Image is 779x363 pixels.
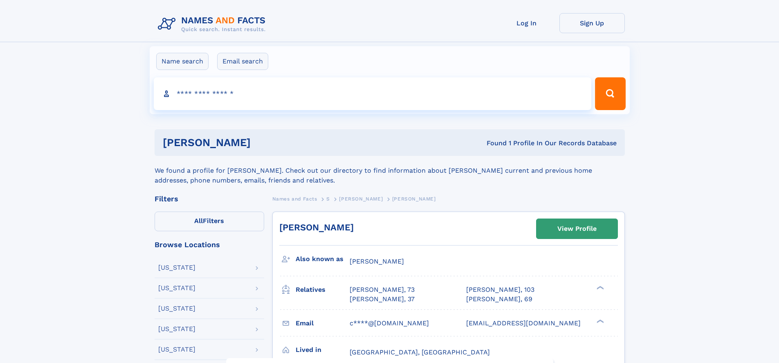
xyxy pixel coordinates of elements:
[326,196,330,202] span: S
[154,77,592,110] input: search input
[595,318,604,324] div: ❯
[350,348,490,356] span: [GEOGRAPHIC_DATA], [GEOGRAPHIC_DATA]
[326,194,330,204] a: S
[163,138,369,148] h1: [PERSON_NAME]
[155,212,264,231] label: Filters
[296,283,350,297] h3: Relatives
[595,285,604,291] div: ❯
[155,156,625,185] div: We found a profile for [PERSON_NAME]. Check out our directory to find information about [PERSON_N...
[466,285,534,294] a: [PERSON_NAME], 103
[296,252,350,266] h3: Also known as
[158,305,195,312] div: [US_STATE]
[595,77,625,110] button: Search Button
[155,241,264,248] div: Browse Locations
[279,222,354,232] a: [PERSON_NAME]
[156,53,209,70] label: Name search
[155,13,272,35] img: Logo Names and Facts
[557,219,597,238] div: View Profile
[350,295,415,304] a: [PERSON_NAME], 37
[392,196,436,202] span: [PERSON_NAME]
[217,53,268,70] label: Email search
[339,194,383,204] a: [PERSON_NAME]
[368,139,617,148] div: Found 1 Profile In Our Records Database
[296,343,350,357] h3: Lived in
[494,13,559,33] a: Log In
[350,285,415,294] a: [PERSON_NAME], 73
[272,194,317,204] a: Names and Facts
[466,319,581,327] span: [EMAIL_ADDRESS][DOMAIN_NAME]
[350,257,404,265] span: [PERSON_NAME]
[559,13,625,33] a: Sign Up
[158,326,195,332] div: [US_STATE]
[194,217,203,225] span: All
[158,346,195,353] div: [US_STATE]
[537,219,617,239] a: View Profile
[339,196,383,202] span: [PERSON_NAME]
[466,295,532,304] a: [PERSON_NAME], 69
[296,316,350,330] h3: Email
[155,195,264,203] div: Filters
[158,285,195,291] div: [US_STATE]
[158,264,195,271] div: [US_STATE]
